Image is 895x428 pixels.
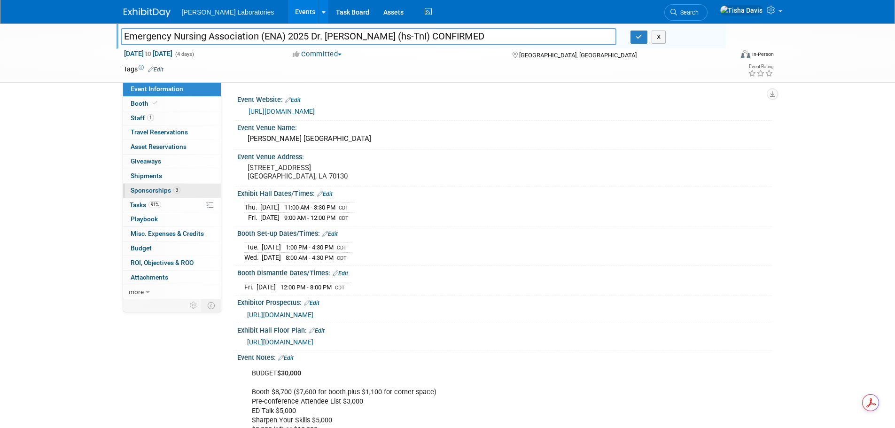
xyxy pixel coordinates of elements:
[130,201,161,209] span: Tasks
[333,270,348,277] a: Edit
[335,285,345,291] span: CDT
[280,284,332,291] span: 12:00 PM - 8:00 PM
[519,52,637,59] span: [GEOGRAPHIC_DATA], [GEOGRAPHIC_DATA]
[123,212,221,226] a: Playbook
[247,338,313,346] a: [URL][DOMAIN_NAME]
[124,49,173,58] span: [DATE] [DATE]
[286,254,334,261] span: 8:00 AM - 4:30 PM
[652,31,666,44] button: X
[148,66,163,73] a: Edit
[237,350,772,363] div: Event Notes:
[123,155,221,169] a: Giveaways
[317,191,333,197] a: Edit
[131,143,187,150] span: Asset Reservations
[131,114,154,122] span: Staff
[123,82,221,96] a: Event Information
[131,85,183,93] span: Event Information
[131,259,194,266] span: ROI, Objectives & ROO
[131,230,204,237] span: Misc. Expenses & Credits
[237,323,772,335] div: Exhibit Hall Floor Plan:
[147,114,154,121] span: 1
[123,241,221,256] a: Budget
[257,282,276,292] td: [DATE]
[123,140,221,154] a: Asset Reservations
[748,64,773,69] div: Event Rating
[677,9,699,16] span: Search
[244,252,262,262] td: Wed.
[260,202,280,213] td: [DATE]
[237,187,772,199] div: Exhibit Hall Dates/Times:
[144,50,153,57] span: to
[129,288,144,296] span: more
[289,49,345,59] button: Committed
[285,97,301,103] a: Edit
[131,215,158,223] span: Playbook
[244,132,765,146] div: [PERSON_NAME] [GEOGRAPHIC_DATA]
[664,4,708,21] a: Search
[286,244,334,251] span: 1:00 PM - 4:30 PM
[173,187,180,194] span: 3
[131,187,180,194] span: Sponsorships
[309,327,325,334] a: Edit
[123,227,221,241] a: Misc. Expenses & Credits
[677,49,774,63] div: Event Format
[131,100,159,107] span: Booth
[131,128,188,136] span: Travel Reservations
[249,108,315,115] a: [URL][DOMAIN_NAME]
[123,125,221,140] a: Travel Reservations
[284,204,335,211] span: 11:00 AM - 3:30 PM
[339,215,349,221] span: CDT
[277,369,301,377] b: $30,000
[262,242,281,253] td: [DATE]
[131,157,161,165] span: Giveaways
[237,93,772,105] div: Event Website:
[123,169,221,183] a: Shipments
[752,51,774,58] div: In-Person
[186,299,202,311] td: Personalize Event Tab Strip
[123,184,221,198] a: Sponsorships3
[237,266,772,278] div: Booth Dismantle Dates/Times:
[124,8,171,17] img: ExhibitDay
[123,97,221,111] a: Booth
[148,201,161,208] span: 91%
[123,271,221,285] a: Attachments
[182,8,274,16] span: [PERSON_NAME] Laboratories
[237,296,772,308] div: Exhibitor Prospectus:
[284,214,335,221] span: 9:00 AM - 12:00 PM
[153,101,157,106] i: Booth reservation complete
[237,121,772,132] div: Event Venue Name:
[278,355,294,361] a: Edit
[123,256,221,270] a: ROI, Objectives & ROO
[720,5,763,16] img: Tisha Davis
[123,285,221,299] a: more
[174,51,194,57] span: (4 days)
[337,255,347,261] span: CDT
[131,273,168,281] span: Attachments
[260,213,280,223] td: [DATE]
[248,163,450,180] pre: [STREET_ADDRESS] [GEOGRAPHIC_DATA], LA 70130
[741,50,750,58] img: Format-Inperson.png
[339,205,349,211] span: CDT
[244,202,260,213] td: Thu.
[123,198,221,212] a: Tasks91%
[244,242,262,253] td: Tue.
[244,282,257,292] td: Fri.
[237,150,772,162] div: Event Venue Address:
[131,244,152,252] span: Budget
[124,64,163,74] td: Tags
[337,245,347,251] span: CDT
[304,300,319,306] a: Edit
[131,172,162,179] span: Shipments
[322,231,338,237] a: Edit
[247,311,313,319] a: [URL][DOMAIN_NAME]
[237,226,772,239] div: Booth Set-up Dates/Times:
[244,213,260,223] td: Fri.
[262,252,281,262] td: [DATE]
[123,111,221,125] a: Staff1
[202,299,221,311] td: Toggle Event Tabs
